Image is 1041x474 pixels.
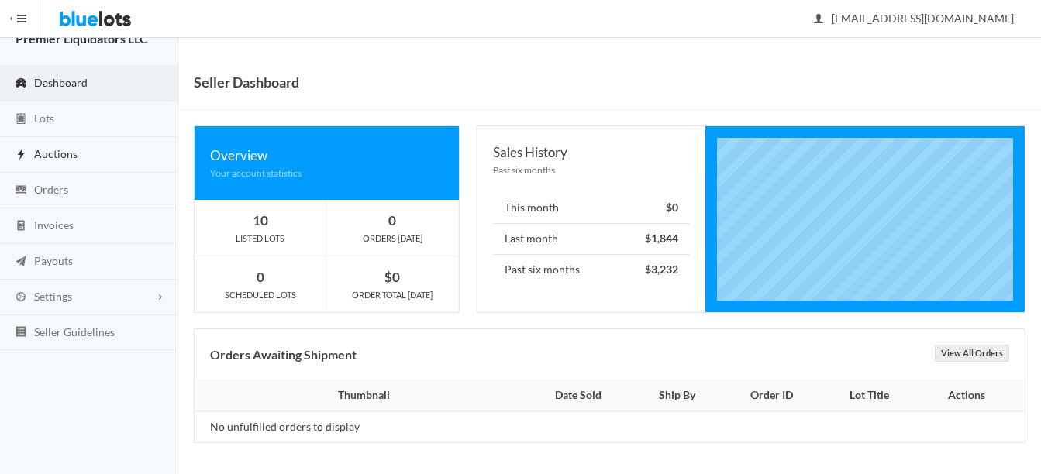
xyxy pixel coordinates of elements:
span: Settings [34,290,72,303]
ion-icon: cash [13,184,29,198]
ion-icon: list box [13,325,29,340]
ion-icon: clipboard [13,112,29,127]
div: SCHEDULED LOTS [195,288,326,302]
div: ORDER TOTAL [DATE] [326,288,458,302]
strong: 0 [257,269,264,285]
span: Lots [34,112,54,125]
strong: 0 [388,212,396,228]
span: Payouts [34,254,73,267]
div: Past six months [493,163,690,177]
div: Overview [210,145,443,166]
th: Ship By [633,380,722,411]
strong: $0 [666,201,678,214]
th: Thumbnail [195,380,525,411]
span: [EMAIL_ADDRESS][DOMAIN_NAME] [815,12,1014,25]
div: Sales History [493,142,690,163]
strong: $0 [384,269,400,285]
li: Past six months [493,254,690,285]
strong: Premier Liquidators LLC [16,31,148,46]
ion-icon: person [811,12,826,27]
span: Auctions [34,147,78,160]
span: Seller Guidelines [34,325,115,338]
span: Orders [34,183,68,196]
th: Lot Title [822,380,917,411]
th: Order ID [722,380,822,411]
h1: Seller Dashboard [194,70,299,94]
ion-icon: calculator [13,219,29,234]
strong: 10 [253,212,268,228]
strong: $3,232 [645,263,678,276]
th: Date Sold [525,380,633,411]
b: Orders Awaiting Shipment [210,347,357,362]
ion-icon: paper plane [13,255,29,270]
strong: $1,844 [645,232,678,245]
a: View All Orders [935,345,1009,362]
div: Your account statistics [210,166,443,180]
ion-icon: cog [13,290,29,305]
div: ORDERS [DATE] [326,232,458,246]
ion-icon: speedometer [13,77,29,91]
span: Invoices [34,218,74,232]
th: Actions [917,380,1025,411]
span: Dashboard [34,76,88,89]
ion-icon: flash [13,148,29,163]
li: Last month [493,223,690,255]
li: This month [493,193,690,224]
div: LISTED LOTS [195,232,326,246]
td: No unfulfilled orders to display [195,411,525,442]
